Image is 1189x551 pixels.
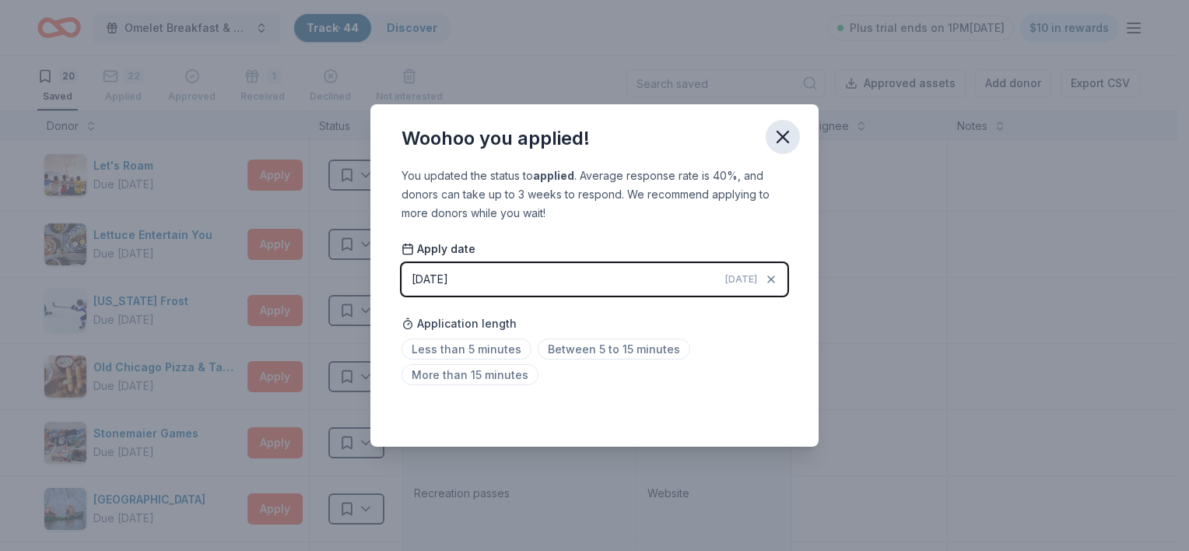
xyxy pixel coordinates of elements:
[725,273,757,286] span: [DATE]
[402,314,517,333] span: Application length
[402,241,475,257] span: Apply date
[412,270,448,289] div: [DATE]
[402,263,787,296] button: [DATE][DATE]
[402,339,531,360] span: Less than 5 minutes
[402,126,590,151] div: Woohoo you applied!
[402,364,538,385] span: More than 15 minutes
[533,169,574,182] b: applied
[402,167,787,223] div: You updated the status to . Average response rate is 40%, and donors can take up to 3 weeks to re...
[538,339,690,360] span: Between 5 to 15 minutes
